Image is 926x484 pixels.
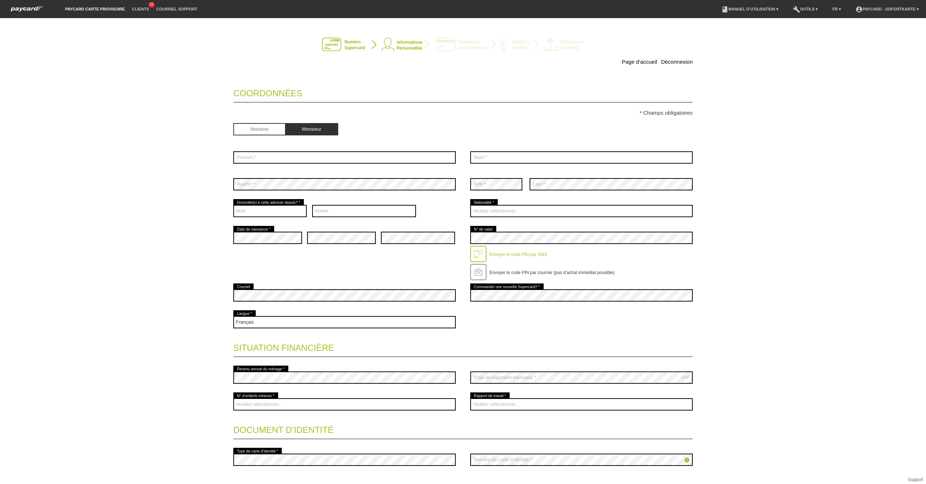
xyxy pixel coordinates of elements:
a: buildOutils ▾ [789,7,821,11]
i: build [793,6,800,13]
a: paycard carte provisoire [61,7,128,11]
legend: Situation financière [233,336,693,357]
a: Clients [128,7,153,11]
p: * Champs obligatoires [233,110,693,116]
a: info [684,458,690,464]
img: instantcard-v3-fr-2.png [322,38,604,52]
i: book [721,6,729,13]
img: paycard Sofortkarte [7,5,47,13]
label: Envoyer le code PIN par SMS [489,252,547,257]
a: FR ▾ [829,7,845,11]
a: Page d’accueil [622,59,657,65]
a: account_circlepaycard - Sofortkarte ▾ [852,7,922,11]
span: 28 [148,2,155,8]
a: Courriel Support [153,7,201,11]
legend: Document d’identité [233,418,693,439]
div: CHF [681,375,690,379]
a: bookManuel d’utilisation ▾ [718,7,782,11]
i: info [684,457,690,463]
label: Envoyer le code PIN par courrier (pas d’achat immédiat possible) [489,270,615,275]
a: Support [908,477,923,482]
a: paycard Sofortkarte [7,8,47,14]
legend: Coordonnées [233,81,693,102]
a: Déconnexion [661,59,693,65]
i: account_circle [855,6,863,13]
